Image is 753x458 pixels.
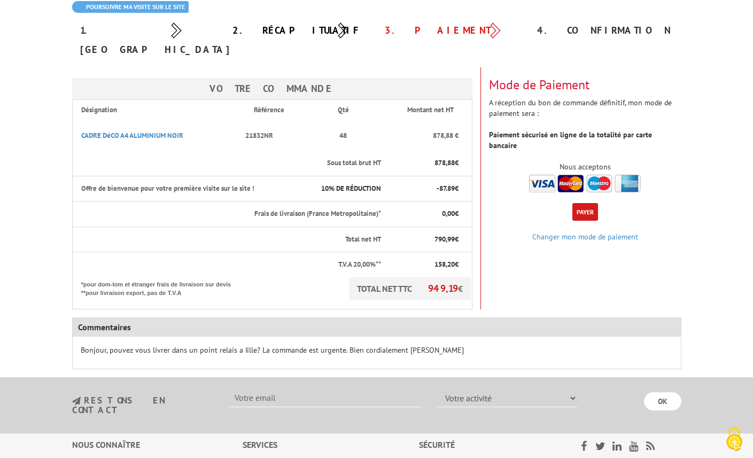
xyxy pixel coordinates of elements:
a: CADRE DéCO A4 ALUMINIUM NOIR [81,131,183,140]
button: Payer [572,203,598,221]
button: Cookies (fenêtre modale) [716,422,753,458]
th: Frais de livraison (France Metropolitaine)* [72,201,382,227]
div: 4. Confirmation [529,21,681,40]
h3: Votre Commande [72,78,472,99]
img: newsletter.jpg [72,397,81,406]
a: Poursuivre ma visite sur le site [72,1,189,13]
p: Montant net HT [391,105,470,115]
p: Bonjour, pouvez vous livrer dans un point relais a Iille? La commande est urgente. Bien cordialem... [81,345,673,355]
span: 878,88 [434,158,455,167]
div: A réception du bon de commande définitif, mon mode de paiement sera : [481,67,689,195]
h3: restons en contact [72,396,213,415]
h3: Mode de Paiement [489,78,681,92]
div: Nous acceptons [489,161,681,172]
p: Qté [306,105,382,115]
p: T.V.A 20,00%** [81,260,382,270]
th: Total net HT [72,227,382,252]
img: Cookies (fenêtre modale) [721,426,748,453]
a: 2. Récapitulatif [232,24,361,36]
div: Sécurité [419,439,553,451]
div: 3. Paiement [377,21,529,40]
p: TOTAL NET TTC € [349,277,471,300]
p: Désignation [81,105,233,115]
p: Référence [242,105,296,115]
span: 87.89 [439,184,455,193]
p: 21832NR [242,126,296,146]
a: Changer mon mode de paiement [532,232,638,242]
div: Commentaires [73,318,681,337]
p: % DE RÉDUCTION [306,184,382,194]
span: 158,20 [434,260,455,269]
p: 878,88 € [391,131,458,141]
p: € [391,209,458,219]
p: € [391,235,458,245]
span: 790,99 [434,235,455,244]
div: Services [243,439,420,451]
span: 949,19 [428,282,458,294]
th: Offre de bienvenue pour votre première visite sur le site ! [72,176,297,201]
strong: Paiement sécurisé en ligne de la totalité par carte bancaire [489,130,652,150]
div: Nous connaître [72,439,243,451]
th: Sous total brut HT [72,151,382,176]
input: OK [644,392,681,410]
p: 48 [306,131,382,141]
p: € [391,260,458,270]
p: - € [391,184,458,194]
img: accepted.png [529,175,641,192]
div: 1. [GEOGRAPHIC_DATA] [72,21,224,59]
input: Votre email [228,389,421,407]
p: € [391,158,458,168]
span: 0,00 [442,209,455,218]
span: 10 [321,184,329,193]
p: *pour dom-tom et étranger frais de livraison sur devis **pour livraison export, pas de T.V.A [81,277,242,297]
